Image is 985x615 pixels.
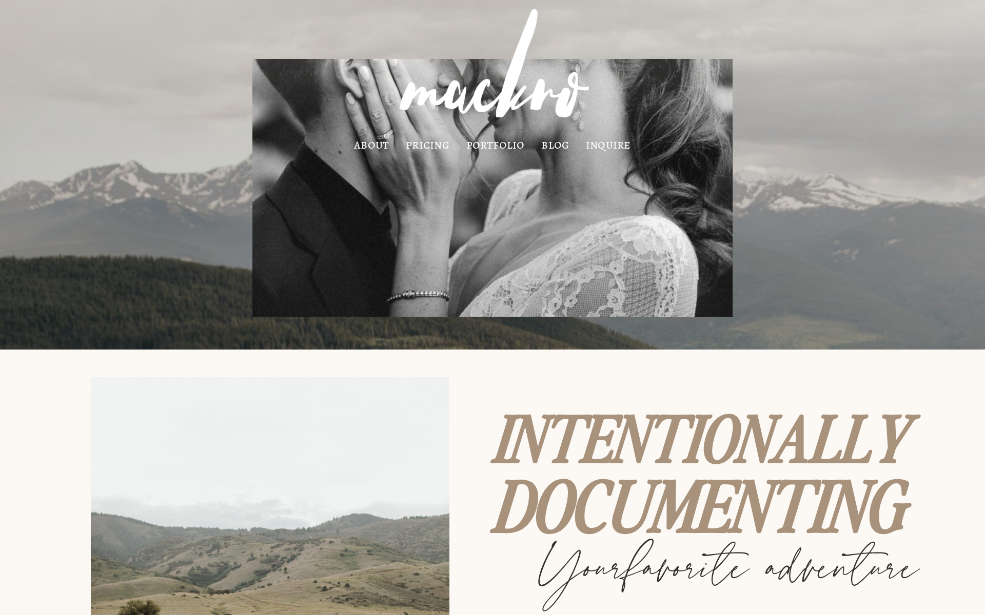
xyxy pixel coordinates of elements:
a: blog [541,140,569,149]
h3: favorite adventure [536,536,919,607]
a: portfolio [466,140,525,149]
strong: INTENTIONALLY [496,392,911,479]
a: about [354,140,389,149]
strong: DOCUMENTING [496,455,909,550]
a: pricing [406,140,449,149]
a: inquire [586,140,631,149]
img: MACKRO PHOTOGRAPHY | Denver Colorado Wedding Photographer [378,1,607,137]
